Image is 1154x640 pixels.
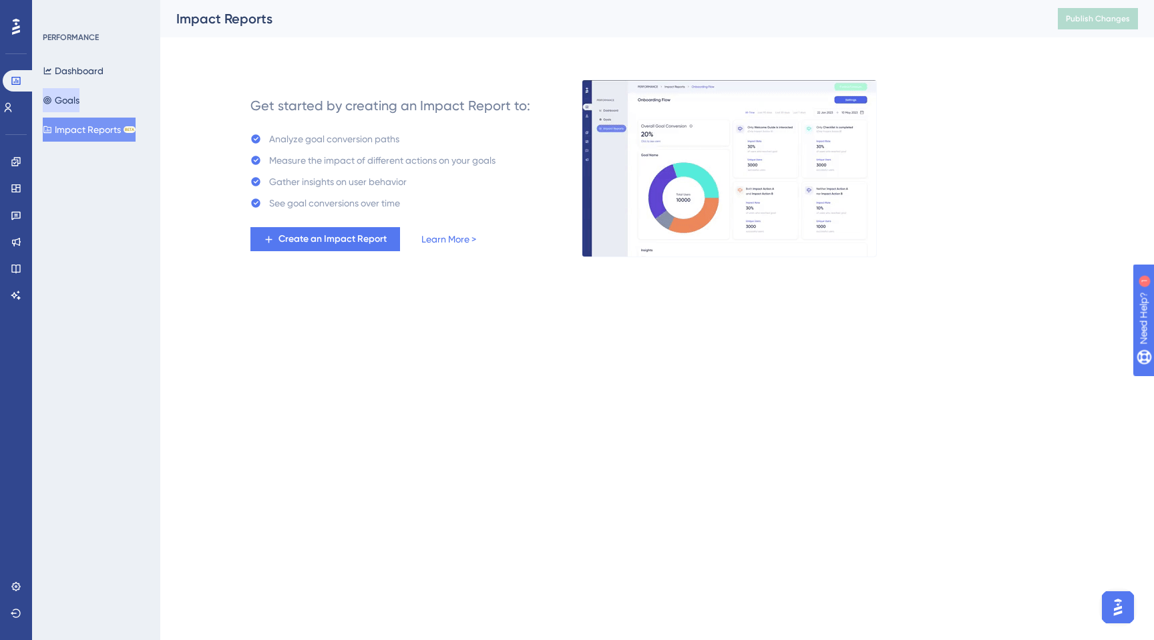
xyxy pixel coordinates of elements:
div: 1 [93,7,97,17]
div: PERFORMANCE [43,32,99,43]
button: Impact ReportsBETA [43,118,136,142]
div: Get started by creating an Impact Report to: [250,96,530,115]
span: Need Help? [31,3,83,19]
a: Learn More > [421,231,476,247]
iframe: UserGuiding AI Assistant Launcher [1098,587,1138,627]
span: Create an Impact Report [278,231,387,247]
button: Goals [43,88,79,112]
div: Impact Reports [176,9,1024,28]
span: Publish Changes [1066,13,1130,24]
button: Create an Impact Report [250,227,400,251]
button: Dashboard [43,59,104,83]
button: Publish Changes [1058,8,1138,29]
div: Gather insights on user behavior [269,174,407,190]
div: See goal conversions over time [269,195,400,211]
div: Measure the impact of different actions on your goals [269,152,496,168]
img: e8cc2031152ba83cd32f6b7ecddf0002.gif [582,79,877,257]
div: BETA [124,126,136,133]
div: Analyze goal conversion paths [269,131,399,147]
